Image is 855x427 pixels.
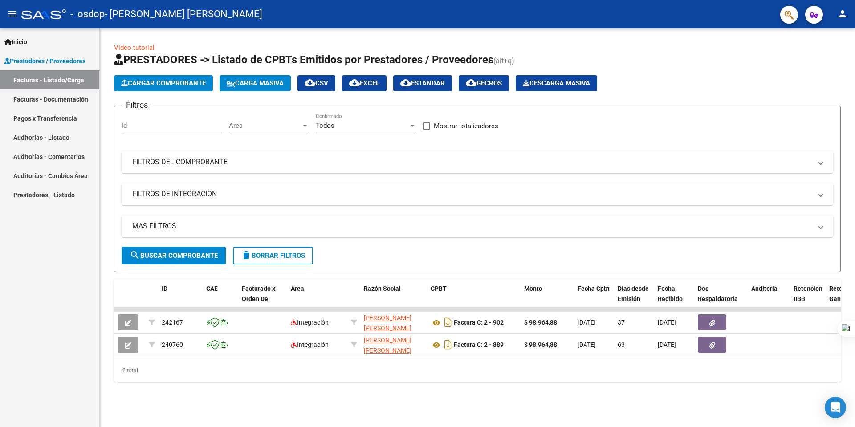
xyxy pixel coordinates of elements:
[122,247,226,264] button: Buscar Comprobante
[122,183,833,205] mat-expansion-panel-header: FILTROS DE INTEGRACION
[132,221,812,231] mat-panel-title: MAS FILTROS
[227,79,284,87] span: Carga Masiva
[400,79,445,87] span: Estandar
[4,56,85,66] span: Prestadores / Proveedores
[291,319,329,326] span: Integración
[618,285,649,302] span: Días desde Emisión
[431,285,447,292] span: CPBT
[442,315,454,329] i: Descargar documento
[360,279,427,318] datatable-header-cell: Razón Social
[364,313,423,332] div: 20343004622
[614,279,654,318] datatable-header-cell: Días desde Emisión
[790,279,826,318] datatable-header-cell: Retencion IIBB
[364,337,411,354] span: [PERSON_NAME] [PERSON_NAME]
[442,338,454,352] i: Descargar documento
[748,279,790,318] datatable-header-cell: Auditoria
[70,4,105,24] span: - osdop
[825,397,846,418] div: Open Intercom Messenger
[242,285,275,302] span: Facturado x Orden De
[516,75,597,91] button: Descarga Masiva
[114,44,155,52] a: Video tutorial
[694,279,748,318] datatable-header-cell: Doc Respaldatoria
[229,122,301,130] span: Area
[122,99,152,111] h3: Filtros
[122,151,833,173] mat-expansion-panel-header: FILTROS DEL COMPROBANTE
[203,279,238,318] datatable-header-cell: CAE
[493,57,514,65] span: (alt+q)
[393,75,452,91] button: Estandar
[305,77,315,88] mat-icon: cloud_download
[618,319,625,326] span: 37
[466,77,476,88] mat-icon: cloud_download
[130,252,218,260] span: Buscar Comprobante
[305,79,328,87] span: CSV
[364,285,401,292] span: Razón Social
[220,75,291,91] button: Carga Masiva
[794,285,822,302] span: Retencion IIBB
[7,8,18,19] mat-icon: menu
[162,319,183,326] span: 242167
[241,252,305,260] span: Borrar Filtros
[434,121,498,131] span: Mostrar totalizadores
[114,359,841,382] div: 2 total
[349,77,360,88] mat-icon: cloud_download
[524,319,557,326] strong: $ 98.964,88
[574,279,614,318] datatable-header-cell: Fecha Cpbt
[114,53,493,66] span: PRESTADORES -> Listado de CPBTs Emitidos por Prestadores / Proveedores
[349,79,379,87] span: EXCEL
[287,279,347,318] datatable-header-cell: Area
[122,216,833,237] mat-expansion-panel-header: MAS FILTROS
[364,314,411,332] span: [PERSON_NAME] [PERSON_NAME]
[578,341,596,348] span: [DATE]
[291,285,304,292] span: Area
[751,285,778,292] span: Auditoria
[4,37,27,47] span: Inicio
[618,341,625,348] span: 63
[578,319,596,326] span: [DATE]
[523,79,590,87] span: Descarga Masiva
[578,285,610,292] span: Fecha Cpbt
[521,279,574,318] datatable-header-cell: Monto
[233,247,313,264] button: Borrar Filtros
[454,319,504,326] strong: Factura C: 2 - 902
[241,250,252,260] mat-icon: delete
[297,75,335,91] button: CSV
[364,335,423,354] div: 20343004622
[466,79,502,87] span: Gecros
[698,285,738,302] span: Doc Respaldatoria
[459,75,509,91] button: Gecros
[454,342,504,349] strong: Factura C: 2 - 889
[238,279,287,318] datatable-header-cell: Facturado x Orden De
[206,285,218,292] span: CAE
[524,285,542,292] span: Monto
[291,341,329,348] span: Integración
[400,77,411,88] mat-icon: cloud_download
[837,8,848,19] mat-icon: person
[105,4,262,24] span: - [PERSON_NAME] [PERSON_NAME]
[342,75,387,91] button: EXCEL
[121,79,206,87] span: Cargar Comprobante
[132,157,812,167] mat-panel-title: FILTROS DEL COMPROBANTE
[316,122,334,130] span: Todos
[130,250,140,260] mat-icon: search
[516,75,597,91] app-download-masive: Descarga masiva de comprobantes (adjuntos)
[658,319,676,326] span: [DATE]
[524,341,557,348] strong: $ 98.964,88
[162,285,167,292] span: ID
[658,341,676,348] span: [DATE]
[427,279,521,318] datatable-header-cell: CPBT
[654,279,694,318] datatable-header-cell: Fecha Recibido
[158,279,203,318] datatable-header-cell: ID
[658,285,683,302] span: Fecha Recibido
[132,189,812,199] mat-panel-title: FILTROS DE INTEGRACION
[162,341,183,348] span: 240760
[114,75,213,91] button: Cargar Comprobante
